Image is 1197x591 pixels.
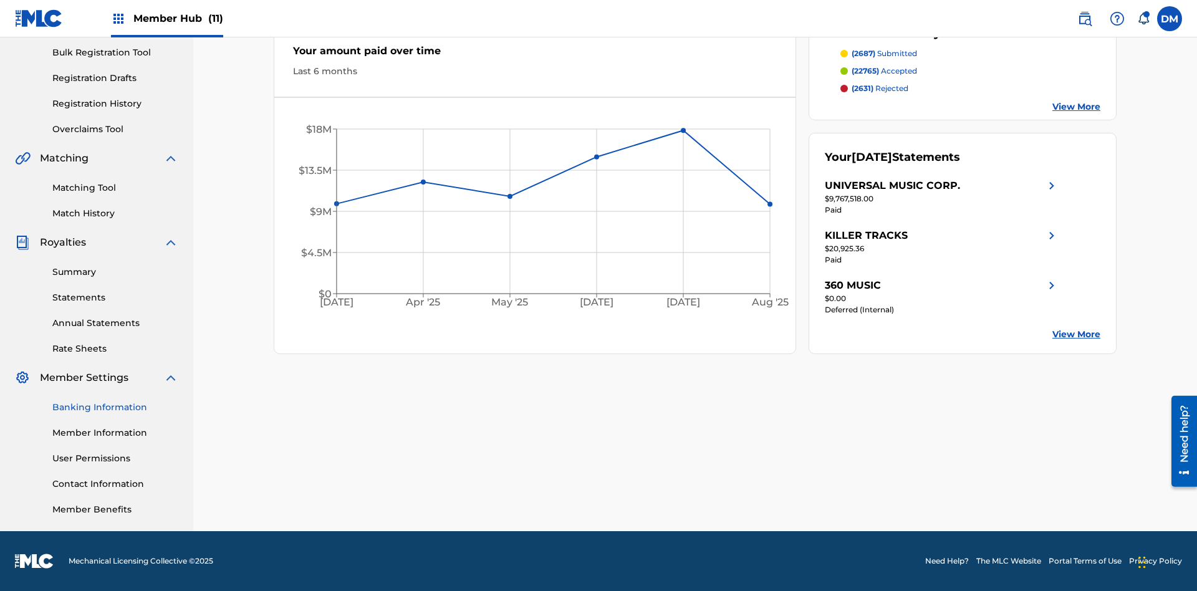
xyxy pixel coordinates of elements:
[52,181,178,195] a: Matching Tool
[1049,555,1122,567] a: Portal Terms of Use
[52,291,178,304] a: Statements
[1052,328,1100,341] a: View More
[825,228,908,243] div: KILLER TRACKS
[52,426,178,440] a: Member Information
[1052,100,1100,113] a: View More
[15,370,30,385] img: Member Settings
[40,151,89,166] span: Matching
[15,235,30,250] img: Royalties
[825,254,1059,266] div: Paid
[852,66,879,75] span: (22765)
[406,297,441,309] tspan: Apr '25
[301,247,332,259] tspan: $4.5M
[751,297,789,309] tspan: Aug '25
[319,288,332,300] tspan: $0
[293,65,777,78] div: Last 6 months
[1044,178,1059,193] img: right chevron icon
[580,297,614,309] tspan: [DATE]
[840,65,1101,77] a: (22765) accepted
[52,342,178,355] a: Rate Sheets
[840,48,1101,59] a: (2687) submitted
[925,555,969,567] a: Need Help?
[52,46,178,59] a: Bulk Registration Tool
[825,304,1059,315] div: Deferred (Internal)
[825,178,1059,216] a: UNIVERSAL MUSIC CORP.right chevron icon$9,767,518.00Paid
[163,370,178,385] img: expand
[310,206,332,218] tspan: $9M
[1110,11,1125,26] img: help
[825,228,1059,266] a: KILLER TRACKSright chevron icon$20,925.36Paid
[69,555,213,567] span: Mechanical Licensing Collective © 2025
[320,297,353,309] tspan: [DATE]
[1162,391,1197,493] iframe: Resource Center
[1129,555,1182,567] a: Privacy Policy
[852,49,875,58] span: (2687)
[1138,544,1146,581] div: Drag
[163,235,178,250] img: expand
[825,204,1059,216] div: Paid
[852,83,908,94] p: rejected
[40,235,86,250] span: Royalties
[492,297,529,309] tspan: May '25
[852,84,873,93] span: (2631)
[163,151,178,166] img: expand
[840,83,1101,94] a: (2631) rejected
[825,278,1059,315] a: 360 MUSICright chevron icon$0.00Deferred (Internal)
[52,503,178,516] a: Member Benefits
[293,44,777,65] div: Your amount paid over time
[1044,278,1059,293] img: right chevron icon
[52,97,178,110] a: Registration History
[52,478,178,491] a: Contact Information
[52,401,178,414] a: Banking Information
[52,123,178,136] a: Overclaims Tool
[825,193,1059,204] div: $9,767,518.00
[825,243,1059,254] div: $20,925.36
[1157,6,1182,31] div: User Menu
[52,72,178,85] a: Registration Drafts
[1135,531,1197,591] iframe: Chat Widget
[111,11,126,26] img: Top Rightsholders
[52,266,178,279] a: Summary
[825,149,960,166] div: Your Statements
[852,150,892,164] span: [DATE]
[208,12,223,24] span: (11)
[40,370,128,385] span: Member Settings
[15,9,63,27] img: MLC Logo
[299,165,332,176] tspan: $13.5M
[15,151,31,166] img: Matching
[1072,6,1097,31] a: Public Search
[852,65,917,77] p: accepted
[825,293,1059,304] div: $0.00
[976,555,1041,567] a: The MLC Website
[1044,228,1059,243] img: right chevron icon
[52,207,178,220] a: Match History
[52,317,178,330] a: Annual Statements
[1137,12,1150,25] div: Notifications
[825,278,881,293] div: 360 MUSIC
[52,452,178,465] a: User Permissions
[667,297,701,309] tspan: [DATE]
[1105,6,1130,31] div: Help
[133,11,223,26] span: Member Hub
[306,123,332,135] tspan: $18M
[1077,11,1092,26] img: search
[825,178,960,193] div: UNIVERSAL MUSIC CORP.
[852,48,917,59] p: submitted
[15,554,54,569] img: logo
